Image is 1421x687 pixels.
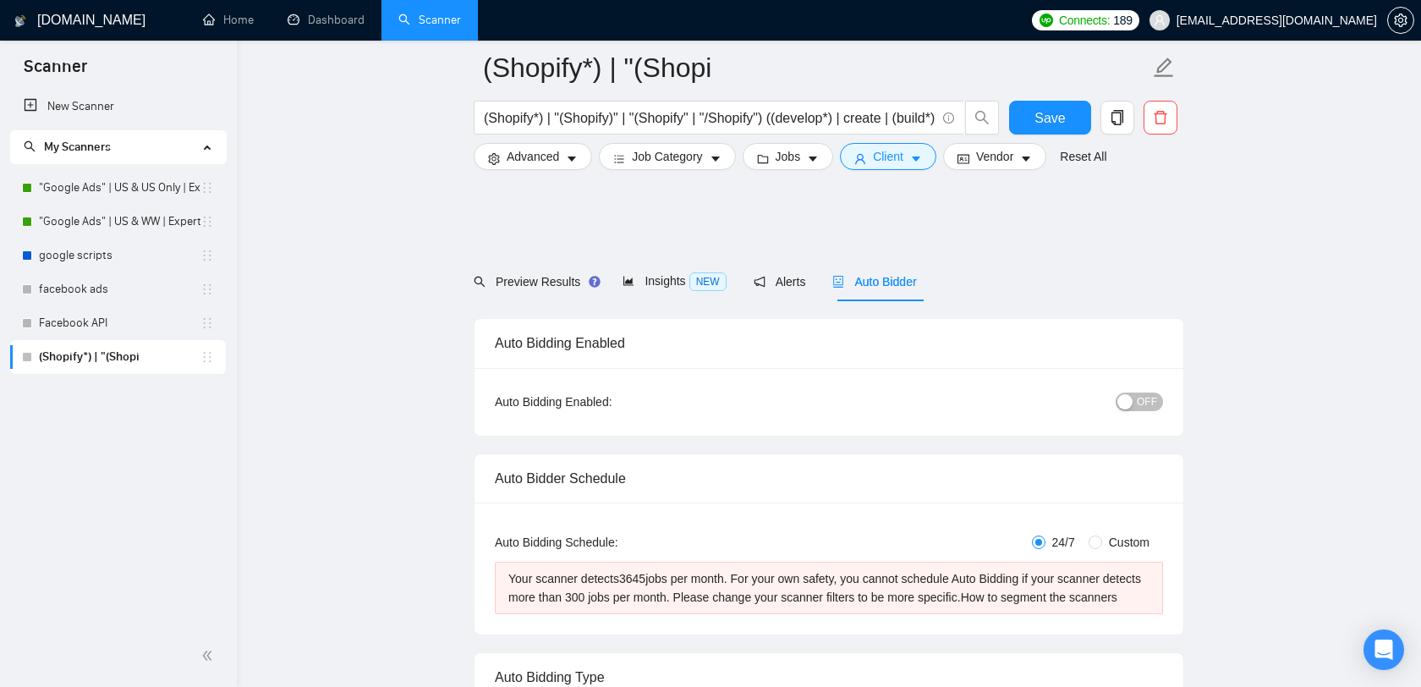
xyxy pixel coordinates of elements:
span: info-circle [943,113,954,124]
button: search [965,101,999,135]
span: robot [832,276,844,288]
span: caret-down [1020,152,1032,165]
input: Search Freelance Jobs... [484,107,935,129]
span: user [1154,14,1166,26]
a: google scripts [39,239,200,272]
button: folderJobscaret-down [743,143,834,170]
button: userClientcaret-down [840,143,936,170]
li: New Scanner [10,90,226,124]
span: Preview Results [474,275,595,289]
li: google scripts [10,239,226,272]
button: Save [1009,101,1091,135]
button: delete [1144,101,1177,135]
span: search [966,110,998,125]
button: idcardVendorcaret-down [943,143,1046,170]
button: copy [1100,101,1134,135]
div: Auto Bidding Enabled: [495,393,717,411]
span: Save [1034,107,1065,129]
div: Auto Bidding Schedule: [495,533,717,552]
span: OFF [1137,393,1157,411]
span: Client [873,147,903,166]
li: (Shopify*) | "(Shopi [10,340,226,374]
span: search [24,140,36,152]
span: area-chart [623,275,634,287]
div: Open Intercom Messenger [1363,629,1404,670]
span: holder [200,249,214,262]
span: delete [1144,110,1177,125]
span: user [854,152,866,165]
span: Vendor [976,147,1013,166]
div: Tooltip anchor [587,274,602,289]
a: dashboardDashboard [288,13,365,27]
span: idcard [957,152,969,165]
span: copy [1101,110,1133,125]
a: How to segment the scanners [961,591,1117,604]
span: Jobs [776,147,801,166]
span: holder [200,316,214,330]
span: My Scanners [24,140,111,154]
span: My Scanners [44,140,111,154]
a: (Shopify*) | "(Shopi [39,340,200,374]
span: Advanced [507,147,559,166]
a: "Google Ads" | US & US Only | Expert [39,171,200,205]
span: holder [200,215,214,228]
span: search [474,276,486,288]
a: "Google Ads" | US & WW | Expert [39,205,200,239]
a: Facebook API [39,306,200,340]
span: NEW [689,272,727,291]
a: setting [1387,14,1414,27]
span: holder [200,283,214,296]
span: Custom [1102,533,1156,552]
span: holder [200,350,214,364]
div: Auto Bidding Enabled [495,319,1163,367]
span: caret-down [566,152,578,165]
span: edit [1153,57,1175,79]
span: folder [757,152,769,165]
span: Insights [623,274,726,288]
span: Job Category [632,147,702,166]
span: Connects: [1059,11,1110,30]
a: New Scanner [24,90,212,124]
span: setting [1388,14,1413,27]
li: "Google Ads" | US & US Only | Expert [10,171,226,205]
img: logo [14,8,26,35]
span: double-left [201,647,218,664]
li: "Google Ads" | US & WW | Expert [10,205,226,239]
span: Scanner [10,54,101,90]
span: bars [613,152,625,165]
a: homeHome [203,13,254,27]
button: barsJob Categorycaret-down [599,143,735,170]
li: Facebook API [10,306,226,340]
span: notification [754,276,765,288]
button: setting [1387,7,1414,34]
span: 24/7 [1045,533,1082,552]
img: upwork-logo.png [1040,14,1053,27]
div: Your scanner detects 3645 jobs per month. For your own safety, you cannot schedule Auto Bidding i... [508,569,1149,607]
span: caret-down [710,152,721,165]
span: holder [200,181,214,195]
a: facebook ads [39,272,200,306]
span: caret-down [910,152,922,165]
button: settingAdvancedcaret-down [474,143,592,170]
span: caret-down [807,152,819,165]
span: Alerts [754,275,806,289]
a: searchScanner [398,13,461,27]
li: facebook ads [10,272,226,306]
input: Scanner name... [483,47,1149,89]
div: Auto Bidder Schedule [495,454,1163,503]
span: setting [488,152,500,165]
span: 189 [1113,11,1132,30]
span: Auto Bidder [832,275,916,289]
a: Reset All [1060,147,1106,166]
